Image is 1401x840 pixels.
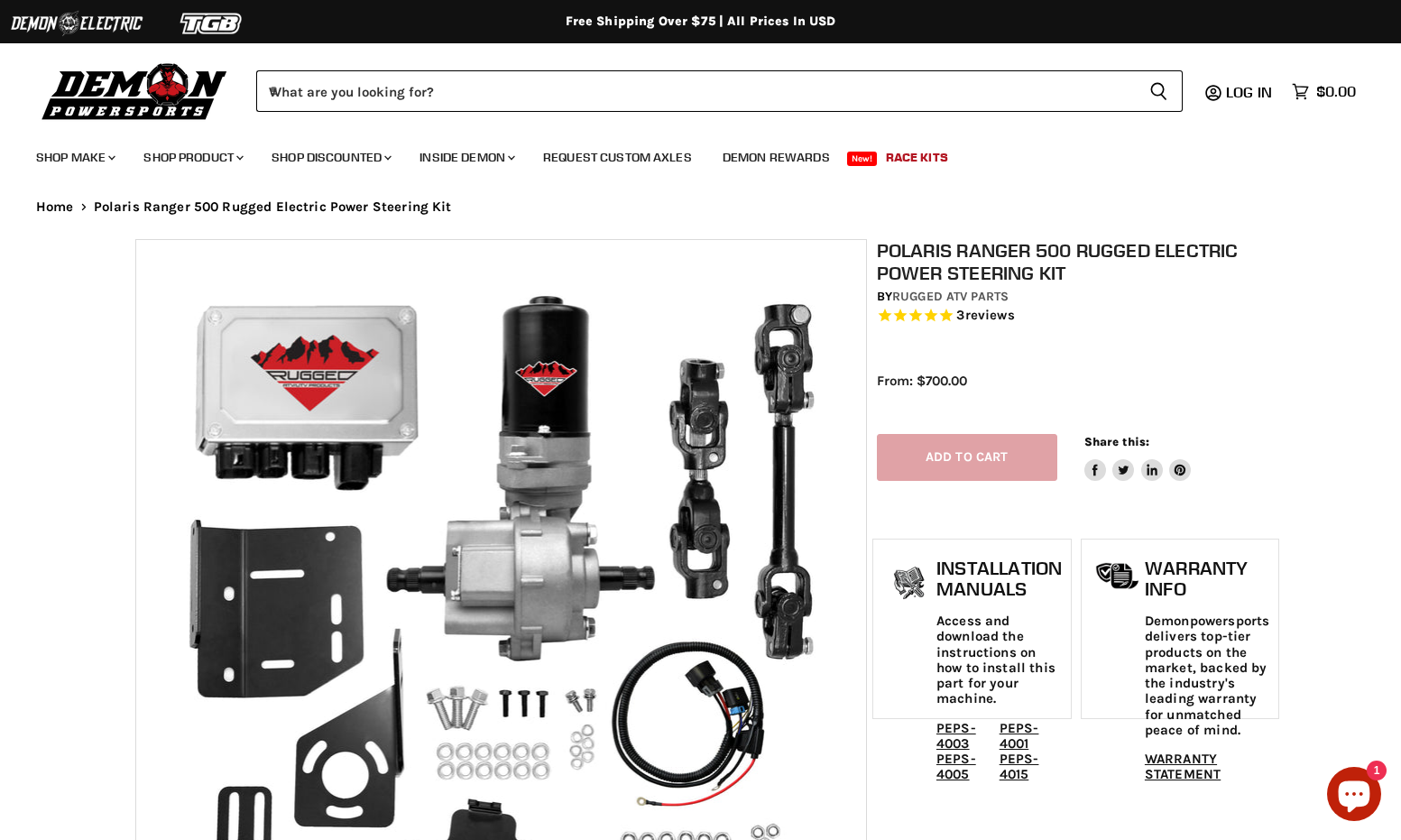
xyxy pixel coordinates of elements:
[256,70,1183,112] form: Product
[877,239,1276,284] h1: Polaris Ranger 500 Rugged Electric Power Steering Kit
[130,139,254,176] a: Shop Product
[1084,434,1192,482] aside: Share this:
[258,139,402,176] a: Shop Discounted
[256,70,1135,112] input: When autocomplete results are available use up and down arrows to review and enter to select
[94,199,452,215] span: Polaris Ranger 500 Rugged Electric Power Steering Kit
[1135,70,1183,112] button: Search
[936,558,1062,600] h1: Installation Manuals
[709,139,843,176] a: Demon Rewards
[887,562,932,607] img: install_manual-icon.png
[877,373,967,389] span: From: $700.00
[1226,83,1272,101] span: Log in
[1283,78,1365,105] a: $0.00
[1095,562,1140,590] img: warranty-icon.png
[36,59,234,123] img: Demon Powersports
[965,308,1015,324] span: reviews
[1145,614,1269,738] p: Demonpowersports delivers top-tier products on the market, backed by the industry's leading warra...
[877,307,1276,326] span: Rated 4.7 out of 5 stars 3 reviews
[530,139,705,176] a: Request Custom Axles
[1218,84,1283,100] a: Log in
[1084,435,1149,448] span: Share this:
[847,152,878,166] span: New!
[956,308,1014,324] span: 3 reviews
[877,287,1276,307] div: by
[872,139,962,176] a: Race Kits
[1000,720,1039,752] a: PEPS-4001
[144,6,280,41] img: TGB Logo 2
[1316,83,1356,100] span: $0.00
[36,199,74,215] a: Home
[936,720,976,752] a: PEPS-4003
[9,6,144,41] img: Demon Electric Logo 2
[23,139,126,176] a: Shop Make
[936,614,1062,707] p: Access and download the instructions on how to install this part for your machine.
[1000,751,1039,782] a: PEPS-4015
[892,289,1009,304] a: Rugged ATV Parts
[406,139,526,176] a: Inside Demon
[1145,558,1269,600] h1: Warranty Info
[1322,767,1387,826] inbox-online-store-chat: Shopify online store chat
[1145,751,1221,782] a: WARRANTY STATEMENT
[23,132,1351,176] ul: Main menu
[936,751,976,782] a: PEPS-4005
